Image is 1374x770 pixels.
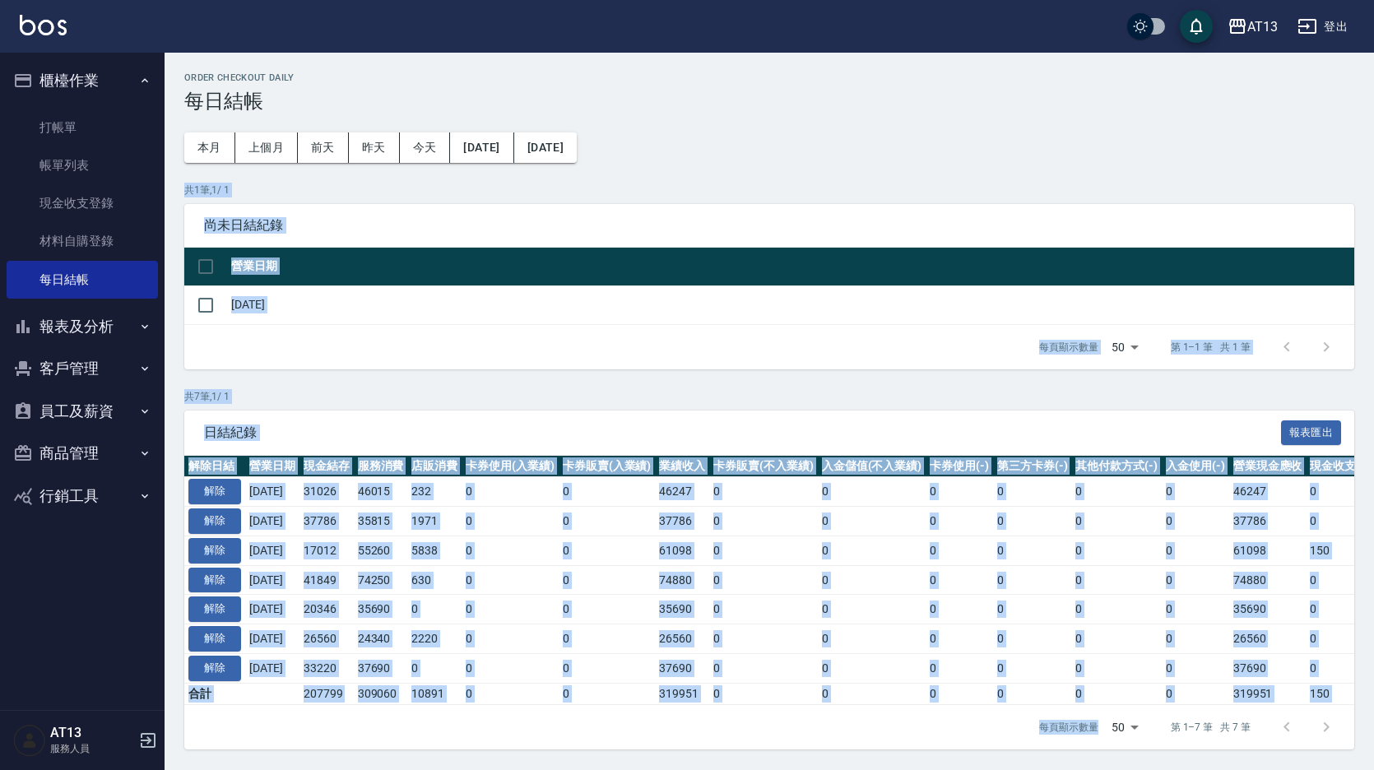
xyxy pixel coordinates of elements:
[993,507,1072,536] td: 0
[7,261,158,299] a: 每日結帳
[204,217,1335,234] span: 尚未日結紀錄
[299,507,354,536] td: 37786
[184,183,1354,197] p: 共 1 筆, 1 / 1
[993,536,1072,565] td: 0
[655,536,709,565] td: 61098
[1071,507,1162,536] td: 0
[1171,340,1251,355] p: 第 1–1 筆 共 1 筆
[1071,624,1162,654] td: 0
[655,565,709,595] td: 74880
[299,624,354,654] td: 26560
[709,683,818,704] td: 0
[50,741,134,756] p: 服務人員
[818,507,926,536] td: 0
[299,565,354,595] td: 41849
[400,132,451,163] button: 今天
[462,456,559,477] th: 卡券使用(入業績)
[926,624,993,654] td: 0
[709,507,818,536] td: 0
[354,595,408,624] td: 35690
[655,683,709,704] td: 319951
[407,683,462,704] td: 10891
[818,683,926,704] td: 0
[709,624,818,654] td: 0
[354,456,408,477] th: 服務消費
[204,424,1281,441] span: 日結紀錄
[407,565,462,595] td: 630
[1105,325,1144,369] div: 50
[184,90,1354,113] h3: 每日結帳
[407,595,462,624] td: 0
[1229,565,1307,595] td: 74880
[1071,683,1162,704] td: 0
[184,72,1354,83] h2: Order checkout daily
[1229,507,1307,536] td: 37786
[245,456,299,477] th: 營業日期
[245,565,299,595] td: [DATE]
[1229,595,1307,624] td: 35690
[993,653,1072,683] td: 0
[709,595,818,624] td: 0
[299,653,354,683] td: 33220
[354,507,408,536] td: 35815
[462,624,559,654] td: 0
[926,477,993,507] td: 0
[1162,536,1229,565] td: 0
[926,507,993,536] td: 0
[993,565,1072,595] td: 0
[1071,456,1162,477] th: 其他付款方式(-)
[1162,683,1229,704] td: 0
[926,536,993,565] td: 0
[559,507,656,536] td: 0
[818,477,926,507] td: 0
[299,683,354,704] td: 207799
[1039,720,1098,735] p: 每頁顯示數量
[1071,477,1162,507] td: 0
[926,595,993,624] td: 0
[188,538,241,564] button: 解除
[1162,456,1229,477] th: 入金使用(-)
[20,15,67,35] img: Logo
[514,132,577,163] button: [DATE]
[450,132,513,163] button: [DATE]
[1221,10,1284,44] button: AT13
[993,683,1072,704] td: 0
[354,477,408,507] td: 46015
[1180,10,1213,43] button: save
[559,477,656,507] td: 0
[926,653,993,683] td: 0
[462,536,559,565] td: 0
[709,536,818,565] td: 0
[1247,16,1278,37] div: AT13
[709,653,818,683] td: 0
[1281,424,1342,439] a: 報表匯出
[7,475,158,517] button: 行銷工具
[299,536,354,565] td: 17012
[462,595,559,624] td: 0
[1229,536,1307,565] td: 61098
[7,305,158,348] button: 報表及分析
[462,683,559,704] td: 0
[926,456,993,477] th: 卡券使用(-)
[926,683,993,704] td: 0
[559,456,656,477] th: 卡券販賣(入業績)
[655,653,709,683] td: 37690
[655,456,709,477] th: 業績收入
[993,595,1072,624] td: 0
[1162,565,1229,595] td: 0
[188,479,241,504] button: 解除
[462,507,559,536] td: 0
[184,132,235,163] button: 本月
[1162,477,1229,507] td: 0
[1105,705,1144,749] div: 50
[462,565,559,595] td: 0
[245,536,299,565] td: [DATE]
[1162,507,1229,536] td: 0
[299,595,354,624] td: 20346
[1039,340,1098,355] p: 每頁顯示數量
[7,222,158,260] a: 材料自購登錄
[462,653,559,683] td: 0
[1229,653,1307,683] td: 37690
[818,624,926,654] td: 0
[245,653,299,683] td: [DATE]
